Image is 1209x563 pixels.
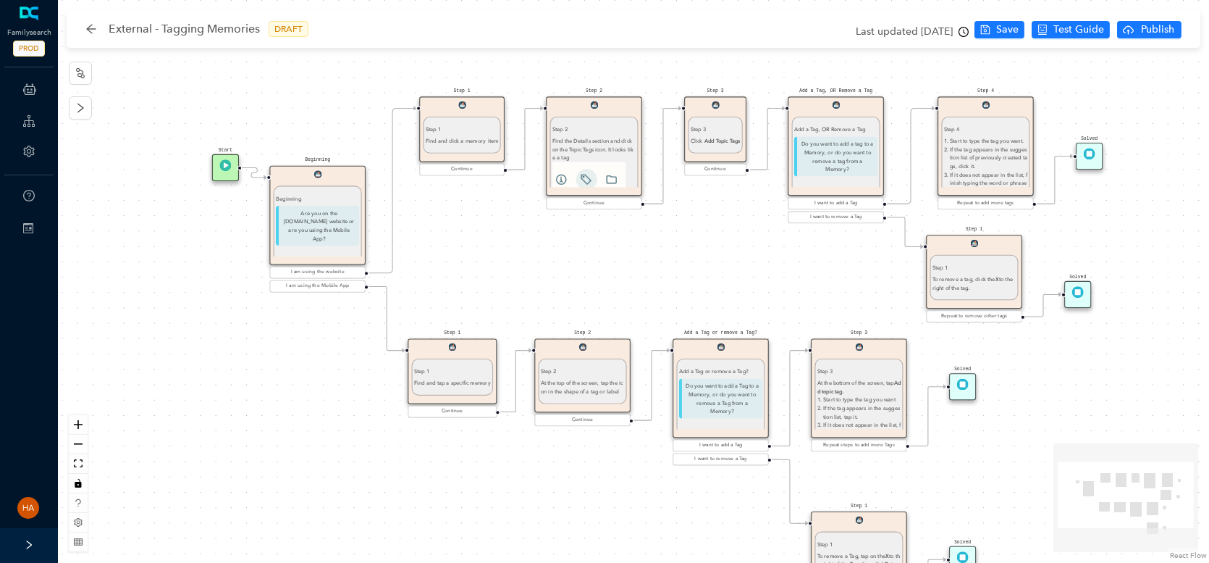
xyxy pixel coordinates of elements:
span: setting [74,518,83,527]
p: Step 1 [414,367,491,376]
img: 02dcd0b1d16719367961de209a1f996b [17,497,39,519]
div: Step 1GuideStep 1To remove a tag, click theXto the right of the tag.Repeat to remove other tags [926,235,1022,324]
g: Edge from reactflownode_f897c34a-883b-4fcc-be5f-cb75aa07e1ae to reactflownode_9190431c-0a94-43b0-... [507,101,543,178]
div: Step 3GuideStep 3At the bottom of the screen, tapAdd topic tag.Start to type the tag you wantIf t... [811,338,907,453]
img: Guide [590,101,598,109]
div: Add a Tag, OR Remove a TagGuideAdd a Tag, OR Remove a TagDo you want to add a tag to a Memory, or... [788,96,884,225]
button: table [69,533,88,552]
pre: Step 4 [977,88,994,95]
span: node-index [75,67,86,79]
pre: Step 1 [444,330,460,337]
a: React Flow attribution [1170,551,1207,560]
p: Add a Tag or remove a Tag? [679,367,763,376]
p: Click [691,136,741,145]
div: Continue [536,417,628,424]
div: BeginningGuideBeginningAre you on the [DOMAIN_NAME] website or are you using the Mobile App?I am ... [269,166,366,294]
p: At the top of the screen, tap the icon in the shape of a tag or label [541,379,625,396]
button: saveSave [974,21,1024,38]
img: Guide [970,240,978,248]
div: SolvedSolved [949,373,976,400]
p: If the tag appears in the suggestion list, tap it. [823,404,901,421]
pre: Beginning [305,157,330,164]
pre: Step 2 [586,88,602,95]
p: If it does not appear in the list, finish typing the word or phrase, and tap [823,421,901,446]
p: To remove a tag, click the to the right of the tag. [932,275,1016,291]
div: Continue [410,408,494,415]
span: Save [996,22,1019,38]
span: setting [23,146,35,157]
div: I want to add a Tag [790,199,881,207]
pre: Step 2 [574,330,591,337]
pre: Step 1 [851,502,867,509]
div: I am using the Mobile App [272,283,363,290]
span: table [74,538,83,546]
p: Step 4 [944,125,1028,134]
g: Edge from reactflownode_721b6dc8-9c4a-44b5-8c41-40ba9fab5c6f to reactflownode_3094d5be-7519-42f0-... [1037,149,1073,212]
pre: Step 1 [453,88,470,95]
p: Beginning [276,194,360,203]
p: Step 3 [691,125,741,134]
pre: Solved [1081,135,1098,142]
button: question [69,493,88,513]
div: Last updated [DATE] [856,21,969,43]
img: Guide [982,101,990,109]
pre: Add a Tag, OR Remove a Tag [799,88,872,95]
div: Step 4GuideStep 4Start to type the tag you want.If the tag appears in the suggestion list of prev... [938,96,1034,211]
img: Guide [578,343,586,351]
span: External - Tagging Memories [109,17,260,41]
img: Guide [712,101,720,109]
p: If it does not appear in the list, finish typing the word or phrase and press . [950,170,1027,196]
g: Edge from reactflownode_b6e426b7-fade-4c93-838c-07b8466494f2 to reactflownode_8c2f0d7b-4841-4fc5-... [368,279,405,358]
div: Repeat steps to add more Tags [813,442,904,449]
g: Edge from reactflownode_be4b0294-141b-47ea-82b0-634e13523d93 to reactflownode_721b6dc8-9c4a-44b5-... [887,101,935,212]
p: Step 1 [817,540,901,549]
div: Continue [548,199,639,207]
img: Guide [855,343,863,351]
button: zoom out [69,435,88,454]
button: fit view [69,454,88,474]
span: DRAFT [269,21,308,37]
pre: Solved [1069,273,1086,280]
div: I am using the website [272,269,363,276]
img: Guide [313,170,321,178]
g: Edge from reactflownode_be4b0294-141b-47ea-82b0-634e13523d93 to reactflownode_31b70165-4a6a-41ae-... [887,209,923,254]
img: Guide [717,343,725,351]
span: question [74,499,83,507]
div: Add a Tag or remove a Tag?GuideAdd a Tag or remove a Tag?Do you want to add a Tag to a Memory, or... [673,338,769,467]
span: right [75,102,86,114]
img: Solved [957,379,969,391]
g: Edge from reactflownode_2076fcc5-30c5-4261-a721-06ac4e2343a4 to reactflownode_b6e426b7-fade-4c93-... [242,160,266,185]
g: Edge from reactflownode_8689f62a-ca9c-4570-954b-b49974f8348e to reactflownode_dba45eb3-e2f3-48c2-... [910,379,946,454]
p: Start to type the tag you want [823,396,901,404]
span: question-circle [23,190,35,201]
div: I want to remove a Tag [790,213,881,220]
p: Are you on the [DOMAIN_NAME] website or are you using the Mobile App? [276,206,360,246]
span: Test Guide [1053,22,1104,38]
div: Step 2GuideStep 2Find the Details section and click on the Topic Tags icon. It looks like a tagCo... [546,96,642,211]
div: I want to remove a Tag [675,456,766,463]
span: clock-circle [959,27,969,37]
div: Continue [686,166,744,173]
p: Do you want to add a tag to a Memory, or do you want to remove a tag from a Memory? [794,136,878,176]
pre: Solved [954,366,971,373]
div: back [85,23,97,36]
div: SolvedSolved [1076,143,1103,170]
img: 740a95c3-0011-40.png [552,162,626,212]
img: Guide [832,101,840,109]
span: arrow-left [85,23,97,35]
div: Step 1GuideStep 1Find and tap a specific memoryContinue [408,338,497,419]
p: Start to type the tag you want. [950,136,1027,145]
div: Find and click a memory item [426,136,499,145]
div: StartTrigger [212,154,239,181]
pre: Step 3 [707,88,723,95]
div: Step 1GuideStep 1Find and click a memory itemContinue [419,96,505,177]
p: If the tag appears in the suggestion list of previously created tags, click it. [950,145,1027,170]
pre: Add a Tag or remove a Tag? [684,330,757,337]
g: Edge from reactflownode_9190431c-0a94-43b0-89f3-874845413292 to reactflownode_4918dce2-eea4-495b-... [645,101,681,212]
g: Edge from reactflownode_b6e426b7-fade-4c93-838c-07b8466494f2 to reactflownode_f897c34a-883b-4fcc-... [368,101,416,281]
g: Edge from reactflownode_de3f6ba1-1ceb-4029-96d5-d9967dbe5ccb to reactflownode_92d3c0ea-16d7-4997-... [633,343,670,428]
g: Edge from reactflownode_92d3c0ea-16d7-4997-978f-1e4568170b51 to reactflownode_26823beb-b178-423f-... [772,452,808,531]
p: Add a Tag, OR Remove a Tag [794,125,878,134]
img: Solved [1072,286,1084,298]
div: Continue [421,166,502,173]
